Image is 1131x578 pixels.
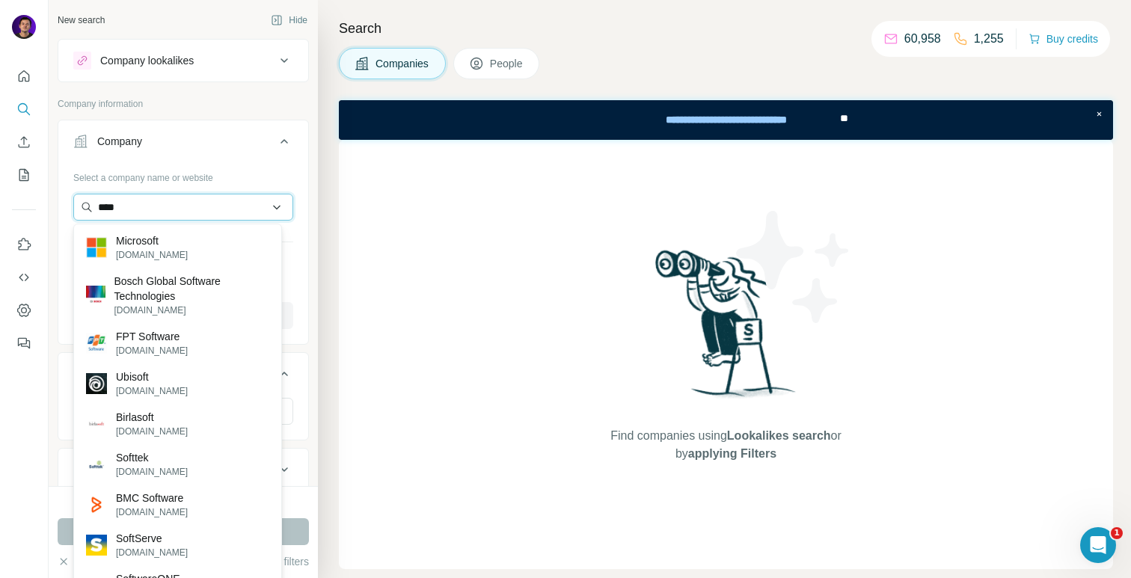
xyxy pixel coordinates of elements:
[726,200,861,334] img: Surfe Illustration - Stars
[1029,28,1098,49] button: Buy credits
[58,123,308,165] button: Company
[490,56,524,71] span: People
[1111,527,1123,539] span: 1
[116,450,188,465] p: Softtek
[86,237,107,258] img: Microsoft
[58,13,105,27] div: New search
[1080,527,1116,563] iframe: Intercom live chat
[116,369,188,384] p: Ubisoft
[86,535,107,556] img: SoftServe
[116,248,188,262] p: [DOMAIN_NAME]
[12,330,36,357] button: Feedback
[116,344,188,357] p: [DOMAIN_NAME]
[116,505,188,519] p: [DOMAIN_NAME]
[12,129,36,156] button: Enrich CSV
[12,63,36,90] button: Quick start
[58,43,308,79] button: Company lookalikes
[116,233,188,248] p: Microsoft
[727,429,831,442] span: Lookalikes search
[12,96,36,123] button: Search
[376,56,430,71] span: Companies
[260,9,318,31] button: Hide
[116,491,188,505] p: BMC Software
[73,165,293,185] div: Select a company name or website
[86,333,107,354] img: FPT Software
[116,410,188,425] p: Birlasoft
[58,554,100,569] button: Clear
[12,264,36,291] button: Use Surfe API
[114,304,270,317] p: [DOMAIN_NAME]
[116,384,188,398] p: [DOMAIN_NAME]
[974,30,1004,48] p: 1,255
[58,356,308,398] button: Industry
[116,531,188,546] p: SoftServe
[649,246,804,413] img: Surfe Illustration - Woman searching with binoculars
[58,452,308,488] button: HQ location
[116,425,188,438] p: [DOMAIN_NAME]
[116,546,188,559] p: [DOMAIN_NAME]
[116,465,188,479] p: [DOMAIN_NAME]
[339,18,1113,39] h4: Search
[12,162,36,188] button: My lists
[116,329,188,344] p: FPT Software
[606,427,845,463] span: Find companies using or by
[97,134,142,149] div: Company
[12,297,36,324] button: Dashboard
[100,53,194,68] div: Company lookalikes
[688,447,776,460] span: applying Filters
[12,15,36,39] img: Avatar
[86,454,107,475] img: Softtek
[86,494,107,515] img: BMC Software
[904,30,941,48] p: 60,958
[114,274,270,304] p: Bosch Global Software Technologies
[86,286,105,305] img: Bosch Global Software Technologies
[86,413,107,434] img: Birlasoft
[86,373,107,394] img: Ubisoft
[12,231,36,258] button: Use Surfe on LinkedIn
[339,100,1113,140] iframe: Banner
[58,97,309,111] p: Company information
